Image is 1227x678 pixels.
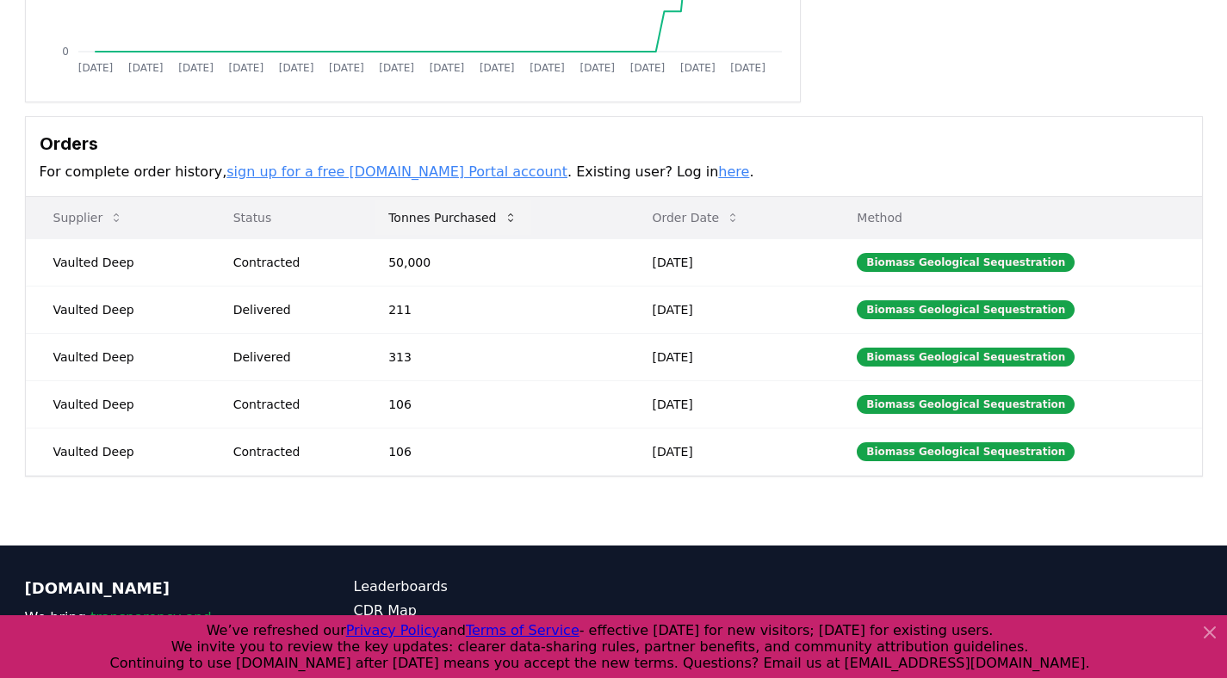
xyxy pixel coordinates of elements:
div: Biomass Geological Sequestration [857,300,1075,319]
td: 106 [361,428,624,475]
tspan: [DATE] [730,62,765,74]
div: Contracted [233,443,348,460]
td: 106 [361,380,624,428]
td: Vaulted Deep [26,333,206,380]
tspan: [DATE] [178,62,214,74]
button: Order Date [638,200,753,235]
td: [DATE] [624,428,829,475]
td: [DATE] [624,238,829,286]
td: Vaulted Deep [26,238,206,286]
tspan: [DATE] [579,62,615,74]
span: transparency and accountability [25,609,212,646]
tspan: [DATE] [77,62,113,74]
tspan: [DATE] [379,62,414,74]
td: Vaulted Deep [26,380,206,428]
td: 50,000 [361,238,624,286]
td: Vaulted Deep [26,286,206,333]
a: here [718,163,749,180]
p: Method [843,209,1187,226]
tspan: [DATE] [629,62,665,74]
p: Status [220,209,348,226]
td: [DATE] [624,380,829,428]
td: 313 [361,333,624,380]
a: CDR Map [354,601,614,621]
div: Biomass Geological Sequestration [857,395,1075,414]
tspan: [DATE] [329,62,364,74]
p: We bring to the durable carbon removal market [25,607,285,669]
button: Tonnes Purchased [375,200,530,235]
div: Biomass Geological Sequestration [857,253,1075,272]
td: Vaulted Deep [26,428,206,475]
div: Contracted [233,254,348,271]
button: Supplier [40,200,138,235]
tspan: 0 [62,46,69,58]
td: [DATE] [624,286,829,333]
td: 211 [361,286,624,333]
h3: Orders [40,131,1188,157]
tspan: [DATE] [680,62,716,74]
p: [DOMAIN_NAME] [25,576,285,601]
tspan: [DATE] [127,62,163,74]
tspan: [DATE] [530,62,565,74]
a: sign up for a free [DOMAIN_NAME] Portal account [226,163,567,180]
div: Delivered [233,301,348,318]
tspan: [DATE] [228,62,263,74]
p: For complete order history, . Existing user? Log in . [40,162,1188,182]
div: Contracted [233,396,348,413]
div: Biomass Geological Sequestration [857,442,1075,461]
div: Biomass Geological Sequestration [857,348,1075,367]
td: [DATE] [624,333,829,380]
tspan: [DATE] [479,62,514,74]
tspan: [DATE] [278,62,313,74]
a: Leaderboards [354,576,614,597]
tspan: [DATE] [429,62,464,74]
div: Delivered [233,348,348,366]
